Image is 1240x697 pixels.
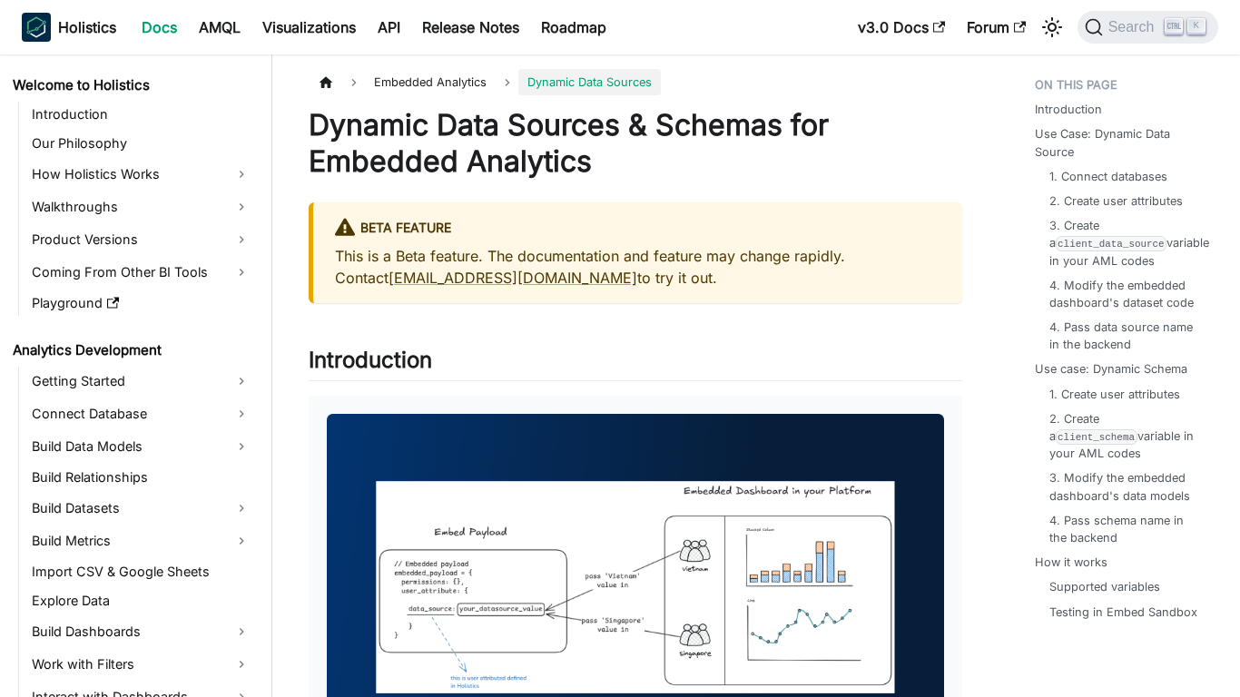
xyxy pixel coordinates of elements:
button: Search (Ctrl+K) [1078,11,1218,44]
span: Dynamic Data Sources [518,69,661,95]
a: 3. Modify the embedded dashboard's data models [1049,469,1205,504]
a: 1. Create user attributes [1049,386,1180,403]
a: Connect Database [26,399,256,428]
a: Introduction [1035,101,1102,118]
a: 4. Pass schema name in the backend [1049,512,1205,546]
a: Use Case: Dynamic Data Source [1035,125,1212,160]
nav: Breadcrumbs [309,69,962,95]
a: 2. Create user attributes [1049,192,1183,210]
b: Holistics [58,16,116,38]
a: Explore Data [26,588,256,614]
kbd: K [1187,18,1206,34]
a: 2. Create aclient_schemavariable in your AML codes [1049,410,1205,463]
a: Use case: Dynamic Schema [1035,360,1187,378]
code: client_schema [1056,429,1137,445]
div: BETA FEATURE [335,217,940,241]
a: 4. Modify the embedded dashboard's dataset code [1049,277,1205,311]
a: How Holistics Works [26,160,256,189]
a: Coming From Other BI Tools [26,258,256,287]
span: Search [1103,19,1166,35]
a: Work with Filters [26,650,256,679]
a: [EMAIL_ADDRESS][DOMAIN_NAME] [389,269,637,287]
a: Import CSV & Google Sheets [26,559,256,584]
a: Build Relationships [26,465,256,490]
a: Home page [309,69,343,95]
a: AMQL [188,13,251,42]
a: Release Notes [411,13,530,42]
a: Playground [26,290,256,316]
a: HolisticsHolistics [22,13,116,42]
img: Holistics [22,13,51,42]
span: Embedded Analytics [365,69,496,95]
a: Introduction [26,102,256,127]
a: Getting Started [26,367,256,396]
a: Supported variables [1049,578,1160,595]
a: Build Metrics [26,526,256,555]
a: Walkthroughs [26,192,256,221]
a: Testing in Embed Sandbox [1049,604,1197,621]
a: Build Dashboards [26,617,256,646]
a: Build Datasets [26,494,256,523]
a: Analytics Development [7,338,256,363]
a: v3.0 Docs [847,13,956,42]
h2: Introduction [309,347,962,381]
button: Switch between dark and light mode (currently light mode) [1038,13,1067,42]
a: Forum [956,13,1037,42]
p: This is a Beta feature. The documentation and feature may change rapidly. Contact to try it out. [335,245,940,289]
a: 3. Create aclient_data_sourcevariable in your AML codes [1049,217,1210,270]
a: Visualizations [251,13,367,42]
a: Product Versions [26,225,256,254]
a: Our Philosophy [26,131,256,156]
a: 4. Pass data source name in the backend [1049,319,1205,353]
a: How it works [1035,554,1107,571]
a: Welcome to Holistics [7,73,256,98]
a: Docs [131,13,188,42]
code: client_data_source [1056,236,1167,251]
a: 1. Connect databases [1049,168,1167,185]
a: Roadmap [530,13,617,42]
a: Build Data Models [26,432,256,461]
h1: Dynamic Data Sources & Schemas for Embedded Analytics [309,107,962,180]
a: API [367,13,411,42]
